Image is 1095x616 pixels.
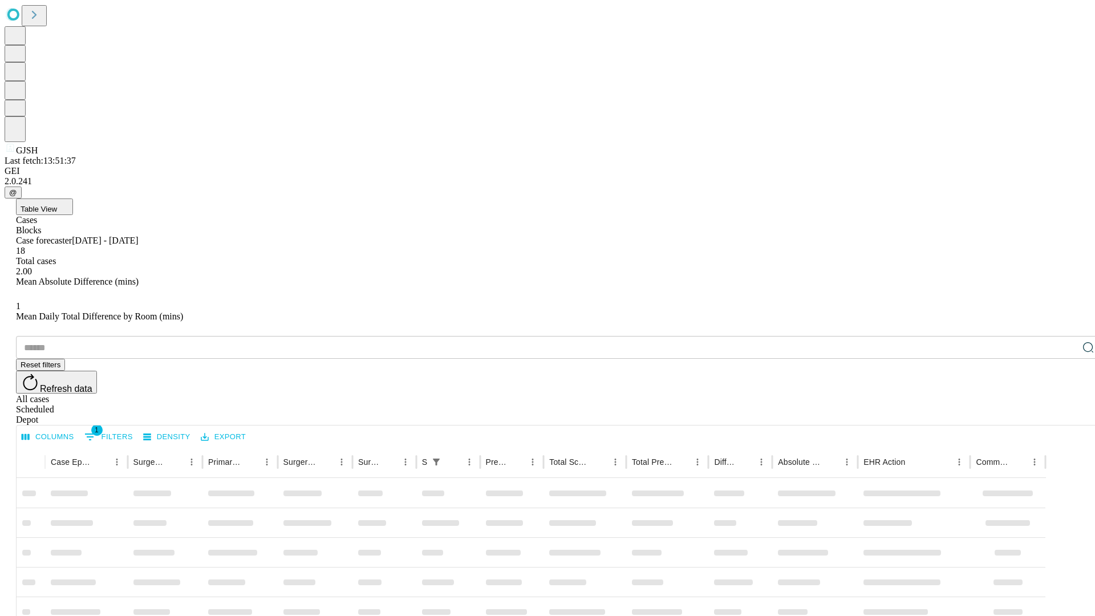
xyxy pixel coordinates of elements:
button: Sort [382,454,398,470]
button: Menu [690,454,705,470]
button: Export [198,428,249,446]
span: Case forecaster [16,236,72,245]
button: Sort [243,454,259,470]
button: Sort [737,454,753,470]
button: Sort [318,454,334,470]
button: Menu [184,454,200,470]
button: Menu [839,454,855,470]
button: Sort [445,454,461,470]
button: Sort [906,454,922,470]
button: Sort [168,454,184,470]
div: Total Predicted Duration [632,457,673,467]
button: Sort [674,454,690,470]
div: Surgery Date [358,457,380,467]
button: Menu [951,454,967,470]
div: 2.0.241 [5,176,1090,187]
button: Menu [607,454,623,470]
span: Mean Absolute Difference (mins) [16,277,139,286]
span: Mean Daily Total Difference by Room (mins) [16,311,183,321]
div: Case Epic Id [51,457,92,467]
button: Menu [753,454,769,470]
span: Refresh data [40,384,92,394]
button: Menu [525,454,541,470]
button: Sort [823,454,839,470]
span: 2.00 [16,266,32,276]
button: Select columns [19,428,77,446]
div: Total Scheduled Duration [549,457,590,467]
span: 18 [16,246,25,256]
span: Reset filters [21,360,60,369]
button: Menu [1027,454,1043,470]
button: Reset filters [16,359,65,371]
div: GEI [5,166,1090,176]
span: 1 [91,424,103,436]
span: Last fetch: 13:51:37 [5,156,76,165]
div: Scheduled In Room Duration [422,457,427,467]
div: Comments [976,457,1009,467]
span: Total cases [16,256,56,266]
div: EHR Action [863,457,905,467]
button: Menu [109,454,125,470]
button: Table View [16,198,73,215]
span: @ [9,188,17,197]
span: Table View [21,205,57,213]
button: Show filters [82,428,136,446]
div: Surgeon Name [133,457,167,467]
div: Surgery Name [283,457,317,467]
span: [DATE] - [DATE] [72,236,138,245]
button: @ [5,187,22,198]
button: Sort [93,454,109,470]
div: Predicted In Room Duration [486,457,508,467]
button: Refresh data [16,371,97,394]
button: Sort [509,454,525,470]
div: Primary Service [208,457,241,467]
span: GJSH [16,145,38,155]
div: 1 active filter [428,454,444,470]
button: Menu [461,454,477,470]
button: Menu [259,454,275,470]
button: Show filters [428,454,444,470]
span: 1 [16,301,21,311]
div: Absolute Difference [778,457,822,467]
button: Sort [591,454,607,470]
div: Difference [714,457,736,467]
button: Density [140,428,193,446]
button: Menu [398,454,413,470]
button: Menu [334,454,350,470]
button: Sort [1011,454,1027,470]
